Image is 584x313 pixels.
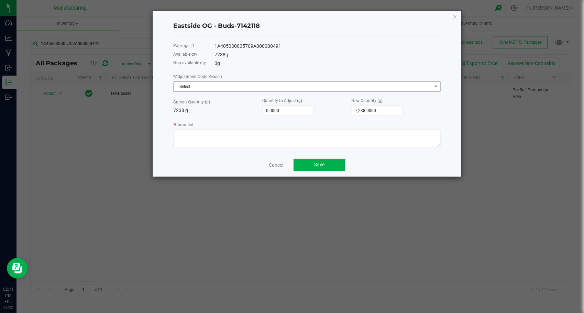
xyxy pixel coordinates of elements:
[173,74,222,80] label: Adjustment Code Reason
[173,60,206,66] label: Non-available qty
[262,98,302,104] label: Quantity to Adjust (g)
[352,106,403,115] input: 0
[173,51,197,57] label: Available qty
[173,107,262,114] p: 7238 g
[214,60,441,67] div: 0
[263,106,313,115] input: 0
[7,258,27,279] iframe: Resource center
[173,43,194,49] label: Package ID
[294,159,345,171] button: Save
[214,51,441,58] div: 7238
[173,22,441,31] h4: Eastside OG - Buds-7142118
[225,52,228,57] span: g
[217,60,220,66] span: g
[314,162,324,167] span: Save
[173,122,194,128] label: Comment
[214,43,441,50] div: 1A405030005709A000000491
[173,99,210,105] label: Current Quantity (g)
[352,98,383,104] label: New Quantity (g)
[269,161,283,168] a: Cancel
[174,82,432,91] span: Select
